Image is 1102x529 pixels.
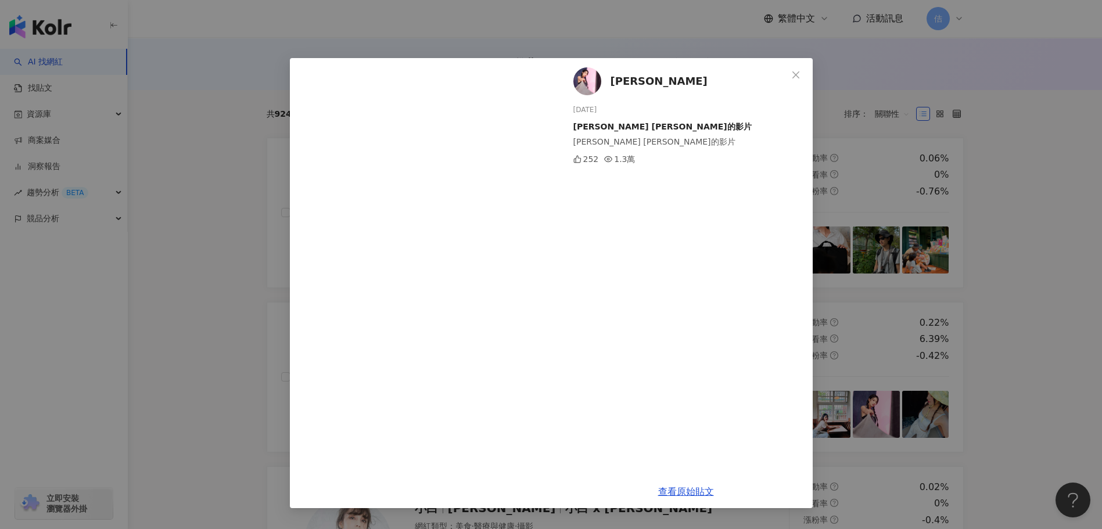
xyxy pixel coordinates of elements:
img: KOL Avatar [573,67,601,95]
div: 1.3萬 [604,153,635,165]
div: [DATE] [573,105,803,116]
span: close [791,70,801,80]
div: [PERSON_NAME] [PERSON_NAME]的影片 [573,135,803,148]
span: [PERSON_NAME] [611,73,708,89]
div: [PERSON_NAME] [PERSON_NAME]的影片 [573,120,803,133]
a: KOL Avatar[PERSON_NAME] [573,67,787,95]
iframe: fb:post Facebook Social Plugin [290,58,555,508]
div: 252 [573,153,599,165]
button: Close [784,63,807,87]
a: 查看原始貼文 [658,486,714,497]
